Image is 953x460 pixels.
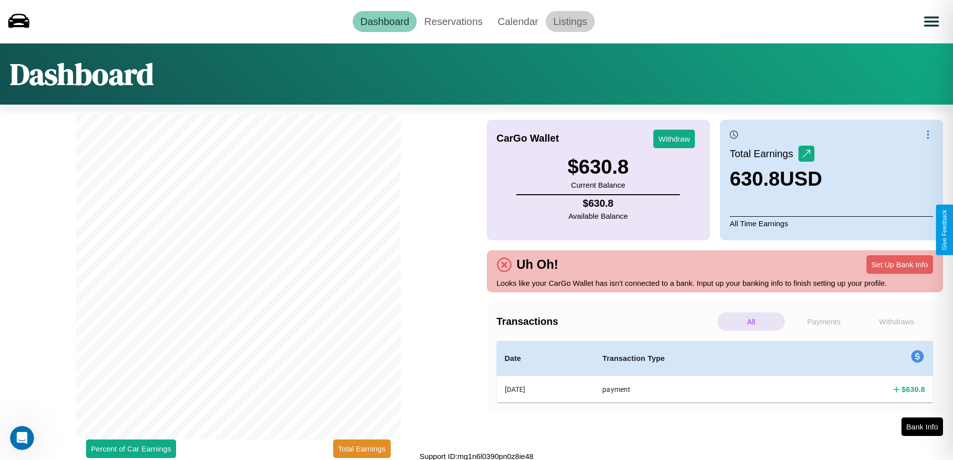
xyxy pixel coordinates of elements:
[568,209,628,223] p: Available Balance
[10,426,34,450] iframe: Intercom live chat
[333,439,391,458] button: Total Earnings
[505,352,587,364] h4: Date
[512,257,563,272] h4: Uh Oh!
[546,11,595,32] a: Listings
[866,255,933,274] button: Set Up Bank Info
[567,156,628,178] h3: $ 630.8
[901,417,943,436] button: Bank Info
[353,11,417,32] a: Dashboard
[10,54,154,95] h1: Dashboard
[567,178,628,192] p: Current Balance
[86,439,176,458] button: Percent of Car Earnings
[417,11,490,32] a: Reservations
[602,352,794,364] h4: Transaction Type
[497,376,595,403] th: [DATE]
[490,11,546,32] a: Calendar
[497,341,933,402] table: simple table
[917,8,945,36] button: Open menu
[497,276,933,290] p: Looks like your CarGo Wallet has isn't connected to a bank. Input up your banking info to finish ...
[594,376,802,403] th: payment
[901,384,925,394] h4: $ 630.8
[730,216,933,230] p: All Time Earnings
[790,312,857,331] p: Payments
[568,198,628,209] h4: $ 630.8
[653,130,695,148] button: Withdraw
[497,316,715,327] h4: Transactions
[717,312,785,331] p: All
[730,145,798,163] p: Total Earnings
[497,133,559,144] h4: CarGo Wallet
[941,210,948,250] div: Give Feedback
[863,312,930,331] p: Withdraws
[730,168,822,190] h3: 630.8 USD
